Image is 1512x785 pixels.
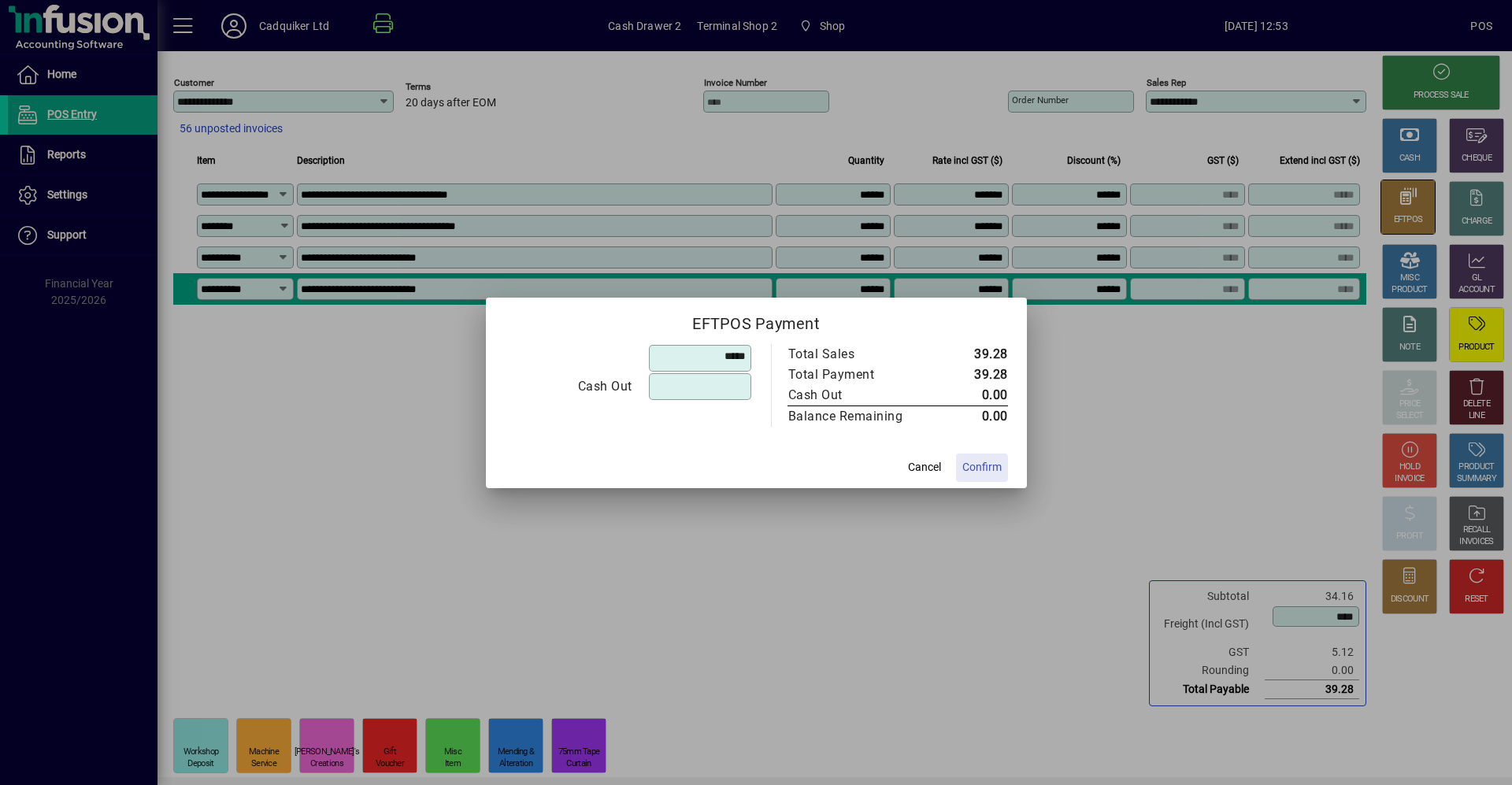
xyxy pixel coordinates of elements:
[936,365,1008,385] td: 39.28
[787,344,936,365] td: Total Sales
[506,377,632,396] div: Cash Out
[936,405,1008,427] td: 0.00
[956,454,1008,482] button: Confirm
[936,385,1008,406] td: 0.00
[787,365,936,385] td: Total Payment
[936,344,1008,365] td: 39.28
[486,298,1027,343] h2: EFTPOS Payment
[788,407,921,426] div: Balance Remaining
[788,386,921,405] div: Cash Out
[899,454,950,482] button: Cancel
[962,459,1002,476] span: Confirm
[908,459,941,476] span: Cancel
